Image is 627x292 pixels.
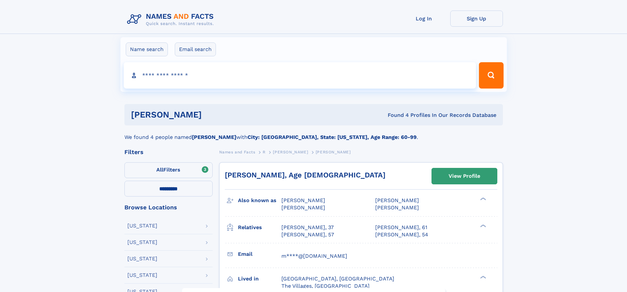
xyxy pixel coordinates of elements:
[127,256,157,261] div: [US_STATE]
[375,231,428,238] a: [PERSON_NAME], 54
[449,169,480,184] div: View Profile
[479,275,486,279] div: ❯
[238,222,281,233] h3: Relatives
[281,283,370,289] span: The Villages, [GEOGRAPHIC_DATA]
[124,11,219,28] img: Logo Names and Facts
[131,111,295,119] h1: [PERSON_NAME]
[295,112,496,119] div: Found 4 Profiles In Our Records Database
[375,204,419,211] span: [PERSON_NAME]
[450,11,503,27] a: Sign Up
[273,150,308,154] span: [PERSON_NAME]
[219,148,255,156] a: Names and Facts
[479,62,503,89] button: Search Button
[281,276,394,282] span: [GEOGRAPHIC_DATA], [GEOGRAPHIC_DATA]
[124,162,213,178] label: Filters
[238,249,281,260] h3: Email
[479,197,486,201] div: ❯
[192,134,236,140] b: [PERSON_NAME]
[263,148,266,156] a: R
[124,62,476,89] input: search input
[127,240,157,245] div: [US_STATE]
[238,273,281,284] h3: Lived in
[398,11,450,27] a: Log In
[126,42,168,56] label: Name search
[281,204,325,211] span: [PERSON_NAME]
[263,150,266,154] span: R
[175,42,216,56] label: Email search
[225,171,385,179] a: [PERSON_NAME], Age [DEMOGRAPHIC_DATA]
[124,149,213,155] div: Filters
[316,150,351,154] span: [PERSON_NAME]
[375,224,427,231] a: [PERSON_NAME], 61
[156,167,163,173] span: All
[124,125,503,141] div: We found 4 people named with .
[248,134,417,140] b: City: [GEOGRAPHIC_DATA], State: [US_STATE], Age Range: 60-99
[281,231,334,238] a: [PERSON_NAME], 57
[238,195,281,206] h3: Also known as
[432,168,497,184] a: View Profile
[127,223,157,228] div: [US_STATE]
[375,197,419,203] span: [PERSON_NAME]
[479,224,486,228] div: ❯
[281,224,334,231] a: [PERSON_NAME], 37
[281,197,325,203] span: [PERSON_NAME]
[127,273,157,278] div: [US_STATE]
[124,204,213,210] div: Browse Locations
[273,148,308,156] a: [PERSON_NAME]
